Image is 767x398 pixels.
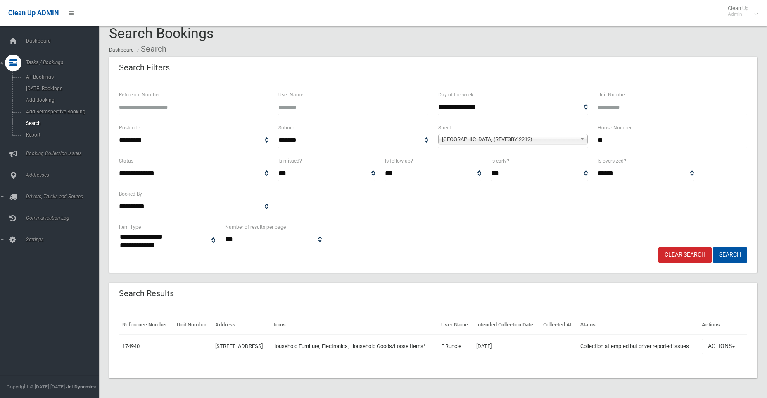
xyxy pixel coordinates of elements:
[24,109,98,115] span: Add Retrospective Booking
[7,384,65,390] span: Copyright © [DATE]-[DATE]
[269,334,438,358] td: Household Furniture, Electronics, Household Goods/Loose Items*
[728,11,748,17] small: Admin
[438,90,473,99] label: Day of the week
[24,86,98,91] span: [DATE] Bookings
[24,172,105,178] span: Addresses
[24,60,105,65] span: Tasks / Bookings
[438,316,473,334] th: User Name
[540,316,577,334] th: Collected At
[269,316,438,334] th: Items
[225,223,286,232] label: Number of results per page
[385,156,413,165] label: Is follow up?
[702,339,741,354] button: Actions
[598,123,632,132] label: House Number
[724,5,757,17] span: Clean Up
[278,123,294,132] label: Suburb
[442,134,577,144] span: [GEOGRAPHIC_DATA] (REVESBY 2212)
[24,215,105,221] span: Communication Log
[8,9,59,17] span: Clean Up ADMIN
[119,90,160,99] label: Reference Number
[713,247,747,263] button: Search
[473,316,540,334] th: Intended Collection Date
[109,47,134,53] a: Dashboard
[109,285,184,302] header: Search Results
[24,151,105,156] span: Booking Collection Issues
[24,194,105,199] span: Drivers, Trucks and Routes
[212,316,269,334] th: Address
[173,316,212,334] th: Unit Number
[577,316,698,334] th: Status
[598,90,626,99] label: Unit Number
[24,120,98,126] span: Search
[278,156,302,165] label: Is missed?
[215,343,263,349] a: [STREET_ADDRESS]
[119,316,173,334] th: Reference Number
[135,41,166,57] li: Search
[24,38,105,44] span: Dashboard
[109,60,180,76] header: Search Filters
[598,156,626,165] label: Is oversized?
[698,316,747,334] th: Actions
[438,123,451,132] label: Street
[473,334,540,358] td: [DATE]
[109,25,214,41] span: Search Bookings
[24,132,98,138] span: Report
[66,384,96,390] strong: Jet Dynamics
[438,334,473,358] td: E Runcie
[119,123,140,132] label: Postcode
[658,247,712,263] a: Clear Search
[24,74,98,80] span: All Bookings
[491,156,509,165] label: Is early?
[577,334,698,358] td: Collection attempted but driver reported issues
[24,97,98,103] span: Add Booking
[24,237,105,242] span: Settings
[119,156,133,165] label: Status
[119,223,141,232] label: Item Type
[119,189,142,199] label: Booked By
[278,90,303,99] label: User Name
[122,343,140,349] a: 174940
